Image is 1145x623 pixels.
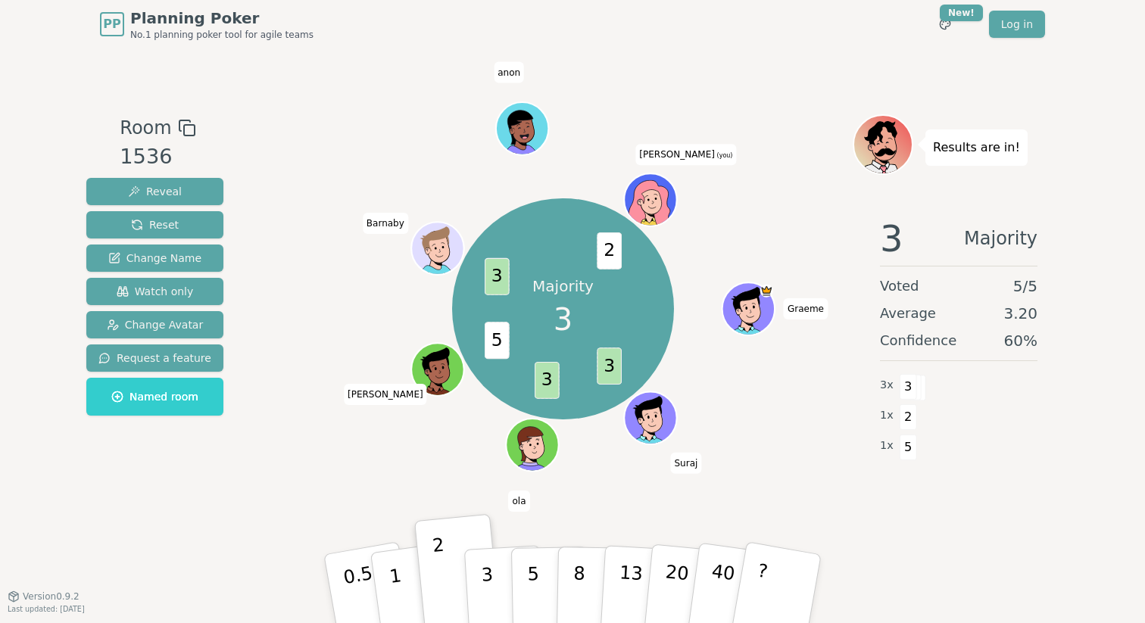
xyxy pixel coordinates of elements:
[100,8,314,41] a: PPPlanning PokerNo.1 planning poker tool for agile teams
[597,232,622,269] span: 2
[86,344,223,372] button: Request a feature
[86,245,223,272] button: Change Name
[900,404,917,430] span: 2
[128,184,182,199] span: Reveal
[1013,276,1037,297] span: 5 / 5
[432,534,451,617] p: 2
[880,377,894,394] span: 3 x
[880,330,956,351] span: Confidence
[940,5,983,21] div: New!
[98,350,211,366] span: Request a feature
[363,213,408,234] span: Click to change your name
[880,276,919,297] span: Voted
[86,178,223,205] button: Reveal
[670,452,701,473] span: Click to change your name
[8,605,85,613] span: Last updated: [DATE]
[989,11,1045,38] a: Log in
[108,251,201,266] span: Change Name
[494,61,524,83] span: Click to change your name
[535,362,560,399] span: 3
[1003,303,1037,324] span: 3.20
[86,278,223,305] button: Watch only
[900,435,917,460] span: 5
[715,152,733,159] span: (you)
[900,374,917,400] span: 3
[86,378,223,416] button: Named room
[8,590,80,603] button: Version0.9.2
[635,144,736,165] span: Click to change your name
[131,217,179,232] span: Reset
[933,137,1020,158] p: Results are in!
[784,298,828,319] span: Click to change your name
[760,284,772,297] span: Graeme is the host
[111,389,198,404] span: Named room
[130,29,314,41] span: No.1 planning poker tool for agile teams
[880,303,936,324] span: Average
[344,384,427,405] span: Click to change your name
[931,11,959,38] button: New!
[880,220,903,257] span: 3
[107,317,204,332] span: Change Avatar
[86,311,223,338] button: Change Avatar
[1004,330,1037,351] span: 60 %
[509,491,530,512] span: Click to change your name
[120,142,195,173] div: 1536
[484,322,509,360] span: 5
[130,8,314,29] span: Planning Poker
[964,220,1037,257] span: Majority
[880,407,894,424] span: 1 x
[484,258,509,295] span: 3
[626,175,675,224] button: Click to change your avatar
[117,284,194,299] span: Watch only
[880,438,894,454] span: 1 x
[120,114,171,142] span: Room
[554,297,572,342] span: 3
[103,15,120,33] span: PP
[532,276,594,297] p: Majority
[23,590,80,603] span: Version 0.9.2
[86,211,223,238] button: Reset
[597,347,622,385] span: 3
